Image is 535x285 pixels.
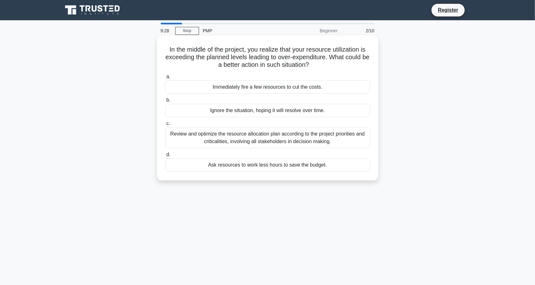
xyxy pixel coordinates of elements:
div: Ask resources to work less hours to save the budget. [165,158,370,172]
div: Ignore the situation, hoping it will resolve over time. [165,104,370,117]
span: d. [166,152,171,157]
a: Stop [175,27,199,35]
h5: In the middle of the project, you realize that your resource utilization is exceeding the planned... [165,46,371,69]
div: Immediately fire a few resources to cut the costs. [165,80,370,94]
div: Beginner [286,24,341,37]
div: Review and optimize the resource allocation plan according to the project priorities and critical... [165,127,370,148]
span: b. [166,97,171,103]
span: c. [166,121,170,126]
a: Register [434,6,462,14]
div: 2/10 [341,24,378,37]
span: a. [166,74,171,79]
div: PMP [199,24,286,37]
div: 9:28 [157,24,175,37]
